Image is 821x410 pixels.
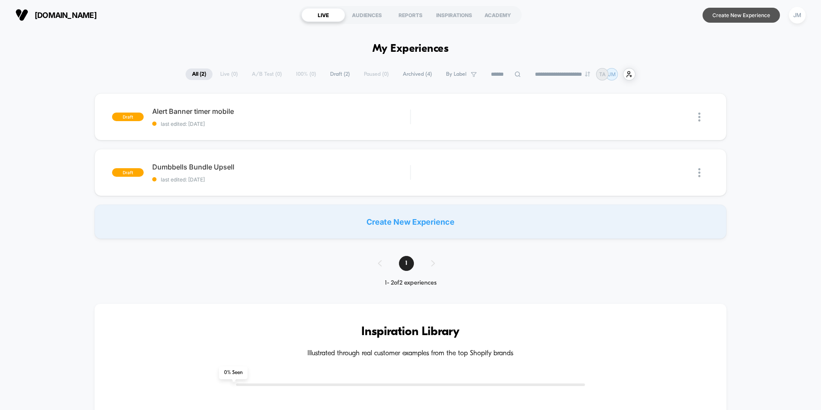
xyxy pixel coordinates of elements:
span: Dumbbells Bundle Upsell [152,163,410,171]
img: Visually logo [15,9,28,21]
span: Draft ( 2 ) [324,68,356,80]
div: LIVE [301,8,345,22]
div: Duration [318,220,340,229]
p: JM [608,71,616,77]
span: By Label [446,71,467,77]
span: draft [112,168,144,177]
span: [DOMAIN_NAME] [35,11,97,20]
div: JM [789,7,806,24]
span: 0 % Seen [219,366,248,379]
div: ACADEMY [476,8,520,22]
h3: Inspiration Library [120,325,701,339]
div: INSPIRATIONS [432,8,476,22]
img: end [585,71,590,77]
span: Archived ( 4 ) [396,68,438,80]
img: close [698,113,700,122]
span: All ( 2 ) [186,68,213,80]
button: Create New Experience [703,8,780,23]
span: Alert Banner timer mobile [152,107,410,116]
span: last edited: [DATE] [152,121,410,127]
span: 1 [399,256,414,271]
div: Create New Experience [95,205,726,239]
input: Volume [357,221,383,229]
input: Seek [6,206,414,214]
h1: My Experiences [372,43,449,55]
div: Current time [297,220,316,229]
p: TA [599,71,605,77]
img: close [698,168,700,177]
div: REPORTS [389,8,432,22]
div: 1 - 2 of 2 experiences [369,279,452,287]
span: last edited: [DATE] [152,176,410,183]
button: Play, NEW DEMO 2025-VEED.mp4 [199,108,220,128]
h4: Illustrated through real customer examples from the top Shopify brands [120,350,701,358]
button: Play, NEW DEMO 2025-VEED.mp4 [4,218,18,232]
span: draft [112,113,144,121]
div: AUDIENCES [345,8,389,22]
button: [DOMAIN_NAME] [13,8,99,22]
button: JM [786,6,808,24]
